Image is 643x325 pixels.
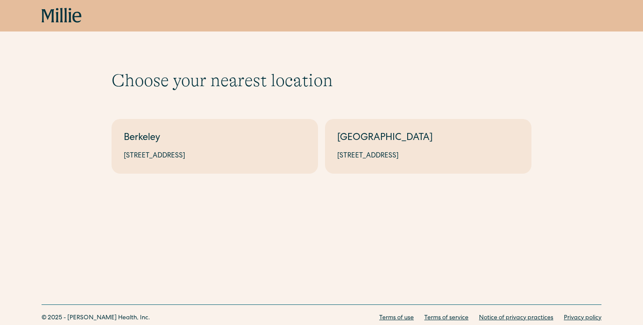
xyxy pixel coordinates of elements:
h1: Choose your nearest location [112,70,531,91]
div: Berkeley [124,131,306,146]
a: Terms of service [424,314,468,323]
a: [GEOGRAPHIC_DATA][STREET_ADDRESS] [325,119,531,174]
a: Privacy policy [564,314,601,323]
a: Berkeley[STREET_ADDRESS] [112,119,318,174]
div: [STREET_ADDRESS] [337,151,519,161]
a: Terms of use [379,314,414,323]
div: © 2025 - [PERSON_NAME] Health, Inc. [42,314,150,323]
div: [STREET_ADDRESS] [124,151,306,161]
div: [GEOGRAPHIC_DATA] [337,131,519,146]
a: Notice of privacy practices [479,314,553,323]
